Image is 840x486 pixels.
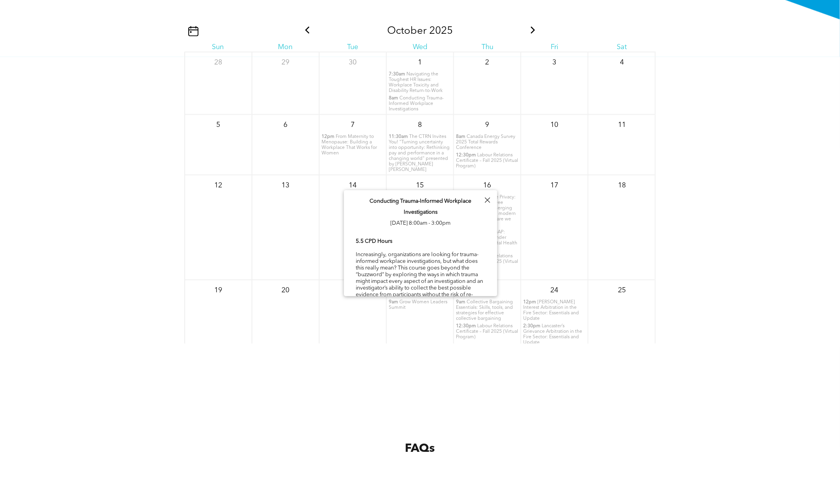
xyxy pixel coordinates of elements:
[480,178,494,193] p: 16
[523,323,540,329] span: 2:30pm
[278,55,292,70] p: 29
[278,118,292,132] p: 6
[456,323,476,329] span: 12:30pm
[456,134,465,139] span: 8am
[389,96,444,112] span: Conducting Trauma-Informed Workplace Investigations
[548,178,562,193] p: 17
[391,220,451,226] span: [DATE] 8:00am - 3:00pm
[356,238,392,244] b: 5.5 CPD Hours
[456,153,518,169] span: Labour Relations Certificate – Fall 2025 (Virtual Program)
[346,118,360,132] p: 7
[548,283,562,297] p: 24
[211,283,225,297] p: 19
[523,300,579,321] span: [PERSON_NAME] Interest Arbitration in the Fire Sector: Essentials and Update
[386,43,454,51] div: Wed
[405,443,435,455] span: FAQs
[278,178,292,193] p: 13
[389,300,447,310] span: Grow Women Leaders Summit
[413,118,427,132] p: 8
[370,198,472,215] span: Conducting Trauma-Informed Workplace Investigations
[211,178,225,193] p: 12
[319,43,386,51] div: Tue
[480,55,494,70] p: 2
[548,55,562,70] p: 3
[523,324,582,345] span: Lancaster’s Grievance Arbitration in the Fire Sector: Essentials and Update
[387,26,426,36] span: October
[456,134,515,150] span: Canada Energy Survey 2025 Total Rewards Conference
[456,152,476,158] span: 12:30pm
[456,324,518,339] span: Labour Relations Certificate – Fall 2025 (Virtual Program)
[389,72,443,93] span: Navigating the Toughest HR Issues: Workplace Toxicity and Disability Return-to-Work
[456,299,465,305] span: 9am
[252,43,319,51] div: Mon
[615,283,629,297] p: 25
[588,43,656,51] div: Sat
[389,72,405,77] span: 7:30am
[322,134,335,139] span: 12pm
[615,178,629,193] p: 18
[184,43,252,51] div: Sun
[389,299,398,305] span: 9am
[389,134,408,139] span: 11:30am
[346,55,360,70] p: 30
[413,55,427,70] p: 1
[615,118,629,132] p: 11
[413,178,427,193] p: 15
[356,237,485,446] div: Increasingly, organizations are looking for trauma-informed workplace investigations, but what do...
[480,118,494,132] p: 9
[523,299,536,305] span: 12pm
[454,43,521,51] div: Thu
[456,300,513,321] span: Collective Bargaining Essentials: Skills, tools, and strategies for effective collective bargaining
[521,43,588,51] div: Fri
[211,55,225,70] p: 28
[615,55,629,70] p: 4
[322,134,377,156] span: From Maternity to Menopause: Building a Workplace That Works for Women
[278,283,292,297] p: 20
[389,134,450,172] span: The CTRN Invites You! "Turning uncertainty into opportunity: Rethinking pay and performance in a ...
[346,178,360,193] p: 14
[429,26,453,36] span: 2025
[548,118,562,132] p: 10
[389,95,398,101] span: 8am
[211,118,225,132] p: 5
